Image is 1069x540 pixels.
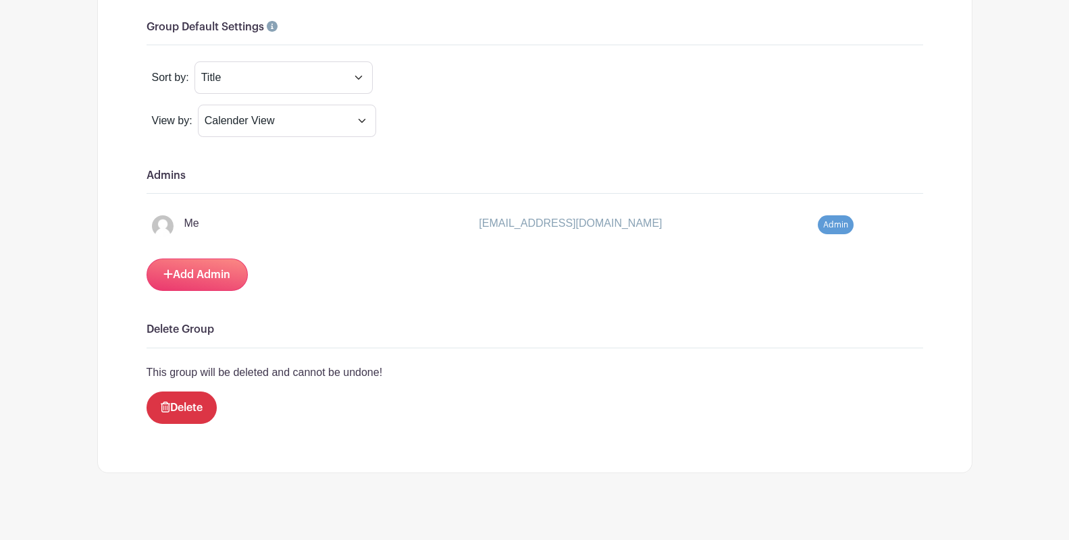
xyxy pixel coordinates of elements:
span: Admin [818,215,854,234]
a: Add Admin [147,259,248,291]
h6: Admins [147,169,923,182]
p: Me [184,215,199,232]
div: View by: [147,113,198,129]
div: Sort by: [147,70,194,86]
h6: Delete Group [147,323,923,336]
h6: Group Default Settings [147,21,923,34]
p: This group will be deleted and cannot be undone! [147,364,923,381]
img: default-ce2991bfa6775e67f084385cd625a349d9dcbb7a52a09fb2fda1e96e2d18dcdb.png [152,215,174,237]
p: [EMAIL_ADDRESS][DOMAIN_NAME] [479,215,662,232]
a: Delete [147,391,217,424]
